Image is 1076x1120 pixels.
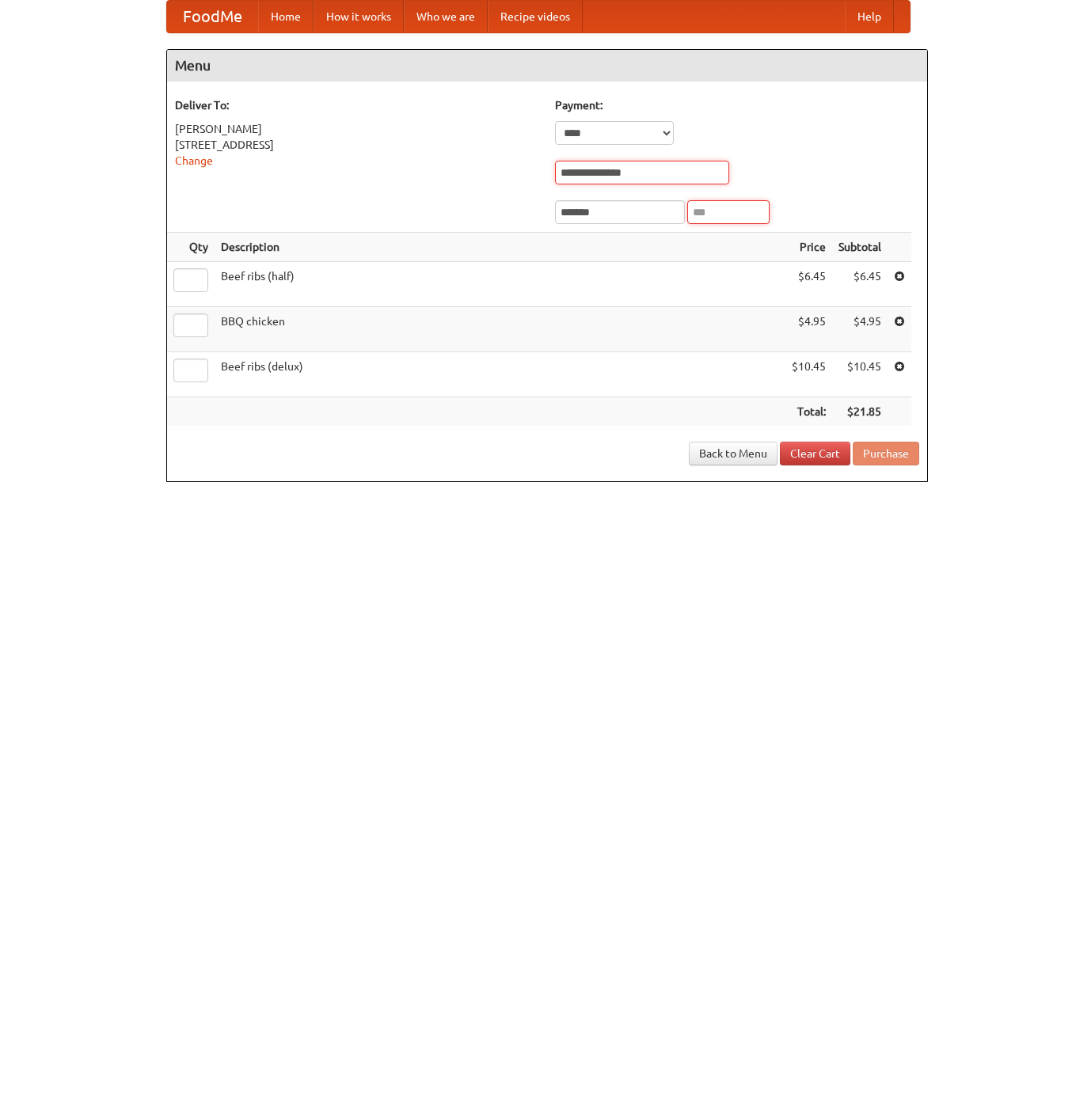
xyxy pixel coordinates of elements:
a: Home [258,1,314,32]
div: [STREET_ADDRESS] [175,137,539,153]
td: BBQ chicken [215,307,785,352]
td: $10.45 [785,352,832,397]
td: $10.45 [832,352,888,397]
td: $4.95 [832,307,888,352]
h5: Payment: [555,97,919,113]
td: $6.45 [832,262,888,307]
a: Clear Cart [780,442,850,465]
td: $4.95 [785,307,832,352]
a: Help [845,1,894,32]
th: Description [215,233,785,262]
a: FoodMe [167,1,258,32]
button: Purchase [853,442,919,465]
a: Change [175,154,213,167]
a: Who we are [404,1,488,32]
th: Qty [167,233,215,262]
th: $21.85 [832,397,888,427]
a: Recipe videos [488,1,583,32]
td: $6.45 [785,262,832,307]
div: [PERSON_NAME] [175,121,539,137]
th: Price [785,233,832,262]
td: Beef ribs (half) [215,262,785,307]
td: Beef ribs (delux) [215,352,785,397]
th: Total: [785,397,832,427]
h5: Deliver To: [175,97,539,113]
a: Back to Menu [689,442,778,465]
a: How it works [314,1,404,32]
h4: Menu [167,50,927,82]
th: Subtotal [832,233,888,262]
